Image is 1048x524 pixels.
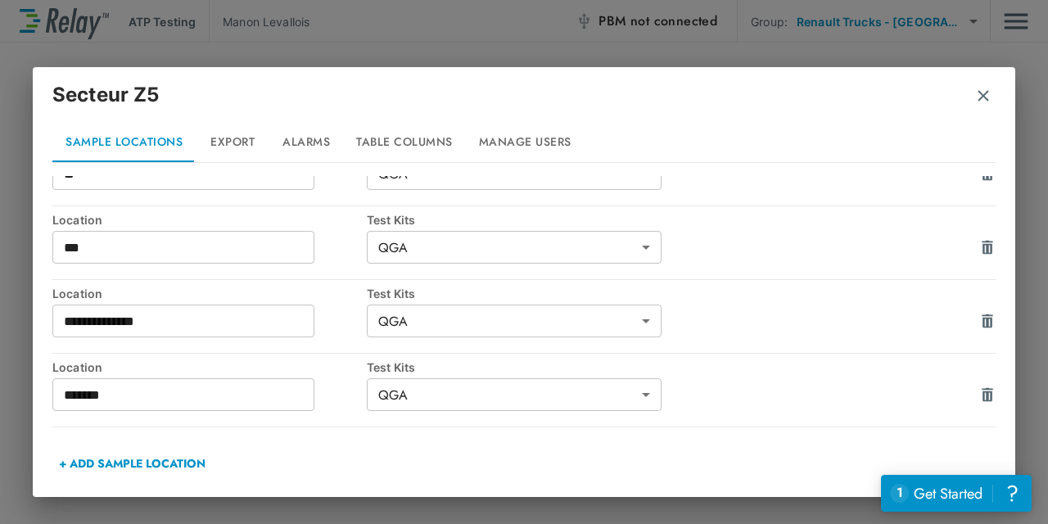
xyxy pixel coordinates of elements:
div: Location [52,213,367,227]
img: Drawer Icon [979,386,996,403]
div: Location [52,360,367,374]
div: Test Kits [367,213,681,227]
button: Manage Users [466,123,585,162]
div: Test Kits [367,360,681,374]
div: Test Kits [367,287,681,300]
button: Export [196,123,269,162]
button: + ADD SAMPLE LOCATION [52,444,212,483]
iframe: Resource center [881,475,1032,512]
button: Table Columns [343,123,466,162]
div: QGA [367,305,662,337]
div: Location [52,287,367,300]
img: Drawer Icon [979,313,996,329]
img: Remove [975,88,992,104]
button: Alarms [269,123,343,162]
img: Drawer Icon [979,239,996,255]
button: Sample Locations [52,123,196,162]
p: Secteur Z5 [52,80,160,110]
div: QGA [367,378,662,411]
div: QGA [367,231,662,264]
